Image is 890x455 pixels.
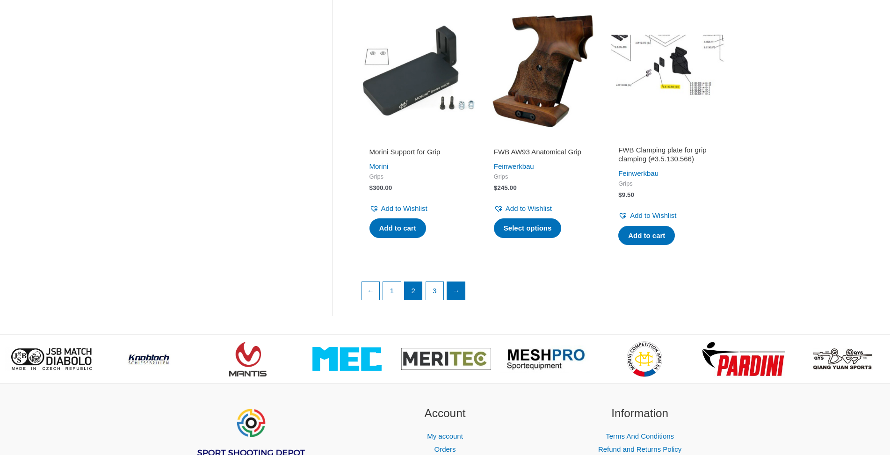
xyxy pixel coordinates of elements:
[494,147,592,157] h2: FWB AW93 Anatomical Grip
[494,147,592,160] a: FWB AW93 Anatomical Grip
[369,162,389,170] a: Morini
[369,147,468,157] h2: Morini Support for Grip
[369,173,468,181] span: Grips
[369,202,427,215] a: Add to Wishlist
[618,134,716,145] iframe: Customer reviews powered by Trustpilot
[369,218,426,238] a: Add to cart: “Morini Support for Grip”
[554,405,726,422] h2: Information
[618,180,716,188] span: Grips
[610,13,725,128] img: FWB Clamping plate for grip (#3.5.130.566)
[494,173,592,181] span: Grips
[618,191,634,198] bdi: 9.50
[369,134,468,145] iframe: Customer reviews powered by Trustpilot
[434,445,456,453] a: Orders
[362,282,380,300] a: ←
[606,432,674,440] a: Terms And Conditions
[369,184,373,191] span: $
[447,282,465,300] a: →
[494,184,517,191] bdi: 245.00
[405,282,422,300] span: Page 2
[630,211,676,219] span: Add to Wishlist
[426,282,444,300] a: Page 3
[618,145,716,167] a: FWB Clamping plate for grip clamping (#3.5.130.566)
[359,405,531,422] h2: Account
[494,218,562,238] a: Select options for “FWB AW93 Anatomical Grip”
[494,184,498,191] span: $
[361,13,476,128] img: Morini Support for Grip
[485,13,601,128] img: FWB AW93 Anatomical Grip
[381,204,427,212] span: Add to Wishlist
[598,445,681,453] a: Refund and Returns Policy
[369,147,468,160] a: Morini Support for Grip
[383,282,401,300] a: Page 1
[427,432,463,440] a: My account
[361,282,725,305] nav: Product Pagination
[506,204,552,212] span: Add to Wishlist
[618,169,658,177] a: Feinwerkbau
[618,209,676,222] a: Add to Wishlist
[494,162,534,170] a: Feinwerkbau
[369,184,392,191] bdi: 300.00
[494,134,592,145] iframe: Customer reviews powered by Trustpilot
[618,191,622,198] span: $
[618,145,716,164] h2: FWB Clamping plate for grip clamping (#3.5.130.566)
[618,226,675,246] a: Add to cart: “FWB Clamping plate for grip clamping (#3.5.130.566)”
[494,202,552,215] a: Add to Wishlist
